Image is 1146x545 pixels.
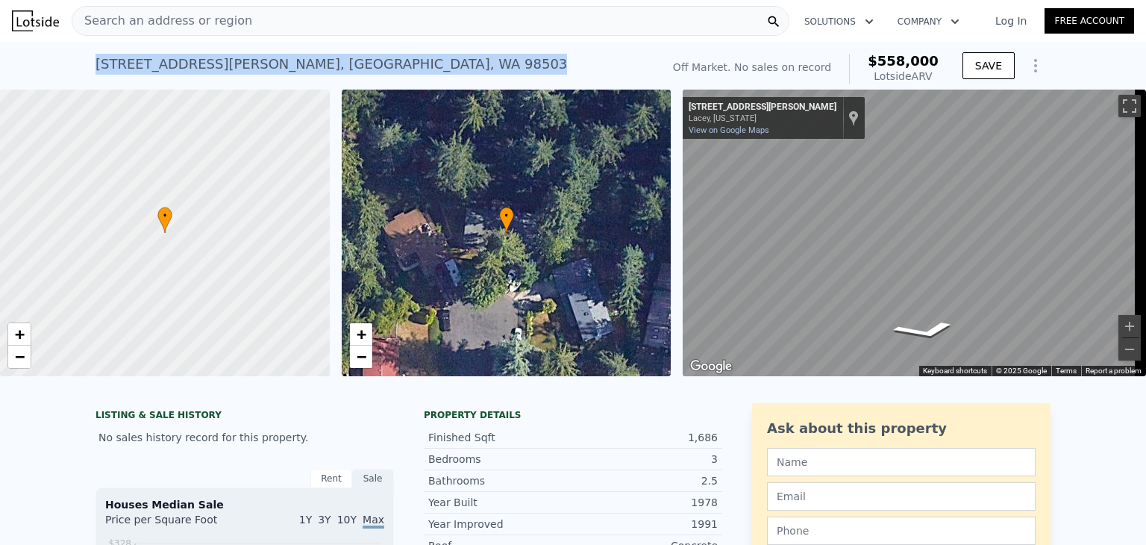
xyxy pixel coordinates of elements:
[573,495,718,510] div: 1978
[1118,338,1141,361] button: Zoom out
[673,60,831,75] div: Off Market. No sales on record
[105,497,384,512] div: Houses Median Sale
[428,452,573,467] div: Bedrooms
[95,424,394,451] div: No sales history record for this property.
[573,473,718,488] div: 2.5
[962,52,1015,79] button: SAVE
[996,367,1047,375] span: © 2025 Google
[95,409,394,424] div: LISTING & SALE HISTORY
[310,469,352,488] div: Rent
[868,53,939,69] span: $558,000
[792,8,886,35] button: Solutions
[337,514,357,526] span: 10Y
[923,366,987,376] button: Keyboard shortcuts
[428,517,573,532] div: Year Improved
[767,482,1036,511] input: Email
[15,325,25,343] span: +
[1118,315,1141,337] button: Zoom in
[428,495,573,510] div: Year Built
[1021,51,1050,81] button: Show Options
[12,10,59,31] img: Lotside
[299,514,312,526] span: 1Y
[689,102,836,113] div: [STREET_ADDRESS][PERSON_NAME]
[886,8,971,35] button: Company
[352,469,394,488] div: Sale
[95,54,567,75] div: [STREET_ADDRESS][PERSON_NAME] , [GEOGRAPHIC_DATA] , WA 98503
[499,209,514,222] span: •
[573,517,718,532] div: 1991
[1045,8,1134,34] a: Free Account
[8,323,31,346] a: Zoom in
[1118,95,1141,117] button: Toggle fullscreen view
[683,90,1146,376] div: Map
[318,514,331,526] span: 3Y
[356,347,366,366] span: −
[873,316,978,344] path: Go South, Monique Ct SE
[689,113,836,123] div: Lacey, [US_STATE]
[428,430,573,445] div: Finished Sqft
[689,125,769,135] a: View on Google Maps
[72,12,252,30] span: Search an address or region
[573,452,718,467] div: 3
[767,418,1036,439] div: Ask about this property
[683,90,1146,376] div: Street View
[15,347,25,366] span: −
[767,448,1036,476] input: Name
[8,346,31,368] a: Zoom out
[363,514,384,529] span: Max
[424,409,722,421] div: Property details
[573,430,718,445] div: 1,686
[686,357,736,376] img: Google
[868,69,939,84] div: Lotside ARV
[105,512,245,536] div: Price per Square Foot
[350,323,372,346] a: Zoom in
[1056,367,1077,375] a: Terms
[977,13,1045,28] a: Log In
[157,207,172,233] div: •
[499,207,514,233] div: •
[1086,367,1142,375] a: Report a problem
[686,357,736,376] a: Open this area in Google Maps (opens a new window)
[767,517,1036,545] input: Phone
[428,473,573,488] div: Bathrooms
[157,209,172,222] span: •
[356,325,366,343] span: +
[350,346,372,368] a: Zoom out
[848,110,859,126] a: Show location on map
